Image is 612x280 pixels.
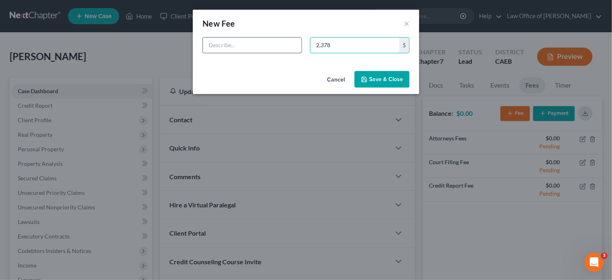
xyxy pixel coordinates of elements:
[310,38,399,53] input: 0.00
[585,253,604,272] iframe: Intercom live chat
[355,71,409,88] button: Save & Close
[203,38,302,53] input: Describe...
[203,19,235,28] span: New Fee
[404,19,409,28] button: ×
[399,38,409,53] div: $
[601,253,608,259] span: 3
[321,72,351,88] button: Cancel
